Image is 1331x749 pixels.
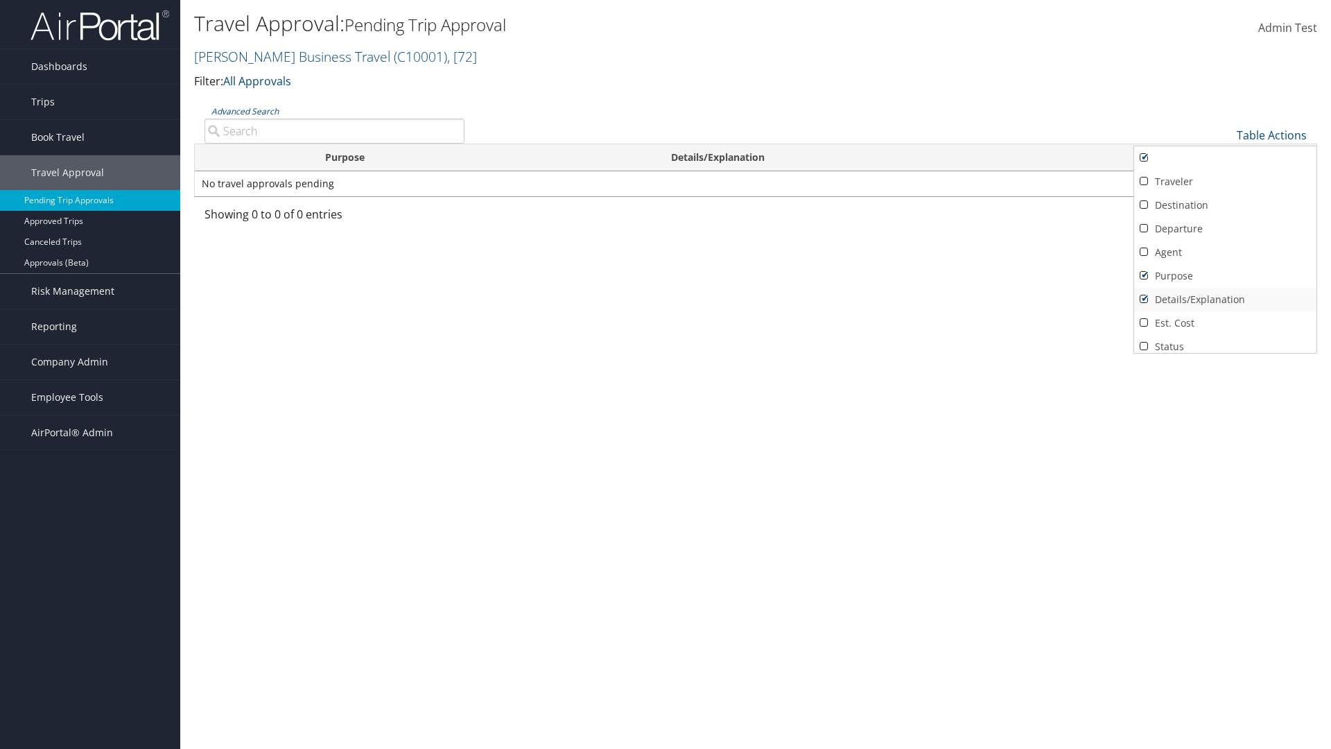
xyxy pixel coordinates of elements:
[31,155,104,190] span: Travel Approval
[31,49,87,84] span: Dashboards
[31,309,77,344] span: Reporting
[31,9,169,42] img: airportal-logo.png
[31,274,114,309] span: Risk Management
[1134,264,1316,288] a: Purpose
[1134,241,1316,264] a: Agent
[1134,193,1316,217] a: Destination
[1134,170,1316,193] a: Traveler
[1134,311,1316,335] a: Est. Cost
[1134,335,1316,359] a: Status
[1134,288,1316,311] a: Details/Explanation
[31,380,103,415] span: Employee Tools
[1134,217,1316,241] a: Departure
[31,85,55,119] span: Trips
[31,345,108,379] span: Company Admin
[31,415,113,450] span: AirPortal® Admin
[31,120,85,155] span: Book Travel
